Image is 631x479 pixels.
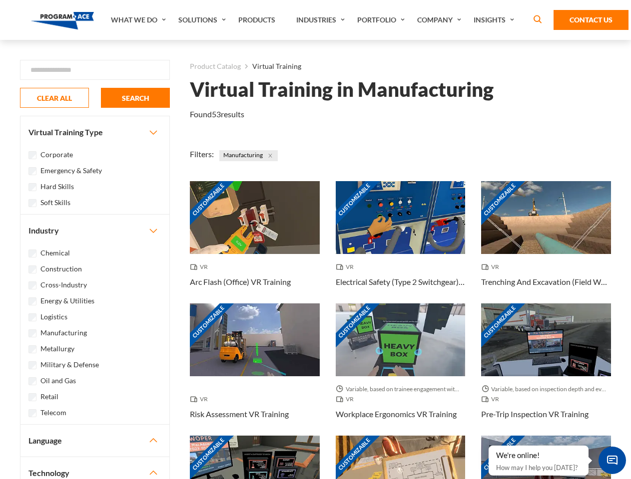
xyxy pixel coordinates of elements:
h3: Pre-Trip Inspection VR Training [481,408,589,420]
span: Filters: [190,149,214,159]
label: Corporate [40,149,73,160]
label: Energy & Utilities [40,295,94,306]
a: Product Catalog [190,60,241,73]
span: Variable, based on trainee engagement with exercises. [336,384,466,394]
input: Retail [28,393,36,401]
h3: Risk Assessment VR Training [190,408,289,420]
a: Contact Us [554,10,629,30]
h3: Trenching And Excavation (Field Work) VR Training [481,276,611,288]
input: Military & Defense [28,361,36,369]
em: 53 [212,109,221,119]
button: Language [20,425,169,457]
label: Telecom [40,407,66,418]
input: Metallurgy [28,345,36,353]
span: VR [190,394,212,404]
input: Emergency & Safety [28,167,36,175]
label: Manufacturing [40,327,87,338]
button: CLEAR ALL [20,88,89,108]
label: Soft Skills [40,197,70,208]
a: Customizable Thumbnail - Risk Assessment VR Training VR Risk Assessment VR Training [190,303,320,436]
a: Customizable Thumbnail - Arc Flash (Office) VR Training VR Arc Flash (Office) VR Training [190,181,320,303]
input: Energy & Utilities [28,297,36,305]
label: Logistics [40,311,67,322]
input: Oil and Gas [28,377,36,385]
span: Chat Widget [599,447,626,474]
a: Customizable Thumbnail - Workplace Ergonomics VR Training Variable, based on trainee engagement w... [336,303,466,436]
label: Retail [40,391,58,402]
p: Found results [190,108,244,120]
p: How may I help you [DATE]? [496,462,581,474]
h3: Workplace Ergonomics VR Training [336,408,457,420]
input: Soft Skills [28,199,36,207]
span: Manufacturing [219,150,278,161]
img: Program-Ace [31,12,94,29]
label: Hard Skills [40,181,74,192]
input: Chemical [28,249,36,257]
button: Virtual Training Type [20,116,169,148]
label: Oil and Gas [40,375,76,386]
input: Telecom [28,409,36,417]
span: VR [481,262,503,272]
a: Customizable Thumbnail - Electrical Safety (Type 2 Switchgear) VR Training VR Electrical Safety (... [336,181,466,303]
h1: Virtual Training in Manufacturing [190,81,494,98]
input: Logistics [28,313,36,321]
input: Cross-Industry [28,281,36,289]
span: VR [336,262,358,272]
label: Emergency & Safety [40,165,102,176]
input: Hard Skills [28,183,36,191]
input: Manufacturing [28,329,36,337]
label: Cross-Industry [40,279,87,290]
button: Close [265,150,276,161]
a: Customizable Thumbnail - Trenching And Excavation (Field Work) VR Training VR Trenching And Excav... [481,181,611,303]
input: Corporate [28,151,36,159]
span: VR [481,394,503,404]
label: Metallurgy [40,343,74,354]
label: Chemical [40,247,70,258]
span: Variable, based on inspection depth and event interaction. [481,384,611,394]
label: Military & Defense [40,359,99,370]
div: We're online! [496,451,581,461]
nav: breadcrumb [190,60,611,73]
span: VR [336,394,358,404]
span: VR [190,262,212,272]
h3: Electrical Safety (Type 2 Switchgear) VR Training [336,276,466,288]
label: Construction [40,263,82,274]
a: Customizable Thumbnail - Pre-Trip Inspection VR Training Variable, based on inspection depth and ... [481,303,611,436]
button: Industry [20,215,169,246]
h3: Arc Flash (Office) VR Training [190,276,291,288]
li: Virtual Training [241,60,301,73]
input: Construction [28,265,36,273]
